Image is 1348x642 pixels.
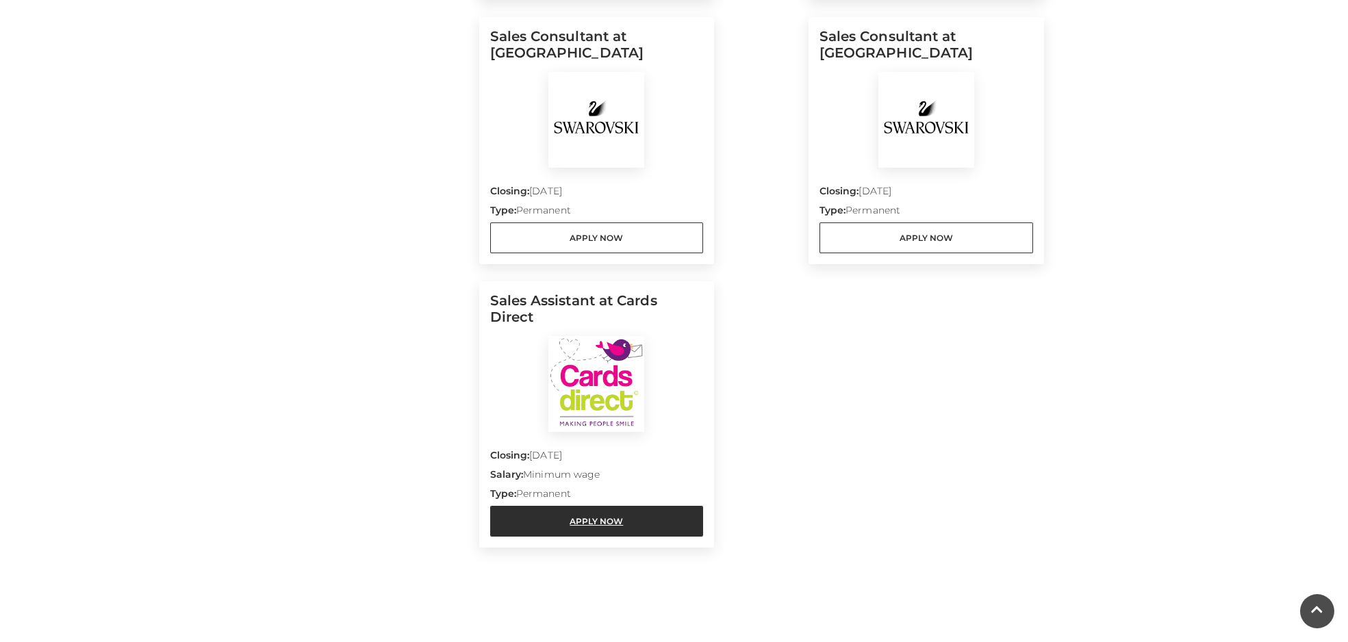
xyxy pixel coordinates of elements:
[490,185,530,197] strong: Closing:
[819,203,1033,222] p: Permanent
[490,487,516,500] strong: Type:
[490,506,704,537] a: Apply Now
[490,222,704,253] a: Apply Now
[819,222,1033,253] a: Apply Now
[490,449,530,461] strong: Closing:
[490,468,524,480] strong: Salary:
[819,185,859,197] strong: Closing:
[548,72,644,168] img: Swarovski
[548,336,644,432] img: Cards Direct
[490,487,704,506] p: Permanent
[878,72,974,168] img: Swarovski
[819,184,1033,203] p: [DATE]
[490,467,704,487] p: Minimum wage
[490,28,704,72] h5: Sales Consultant at [GEOGRAPHIC_DATA]
[490,204,516,216] strong: Type:
[490,292,704,336] h5: Sales Assistant at Cards Direct
[490,203,704,222] p: Permanent
[490,448,704,467] p: [DATE]
[819,28,1033,72] h5: Sales Consultant at [GEOGRAPHIC_DATA]
[490,184,704,203] p: [DATE]
[819,204,845,216] strong: Type:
